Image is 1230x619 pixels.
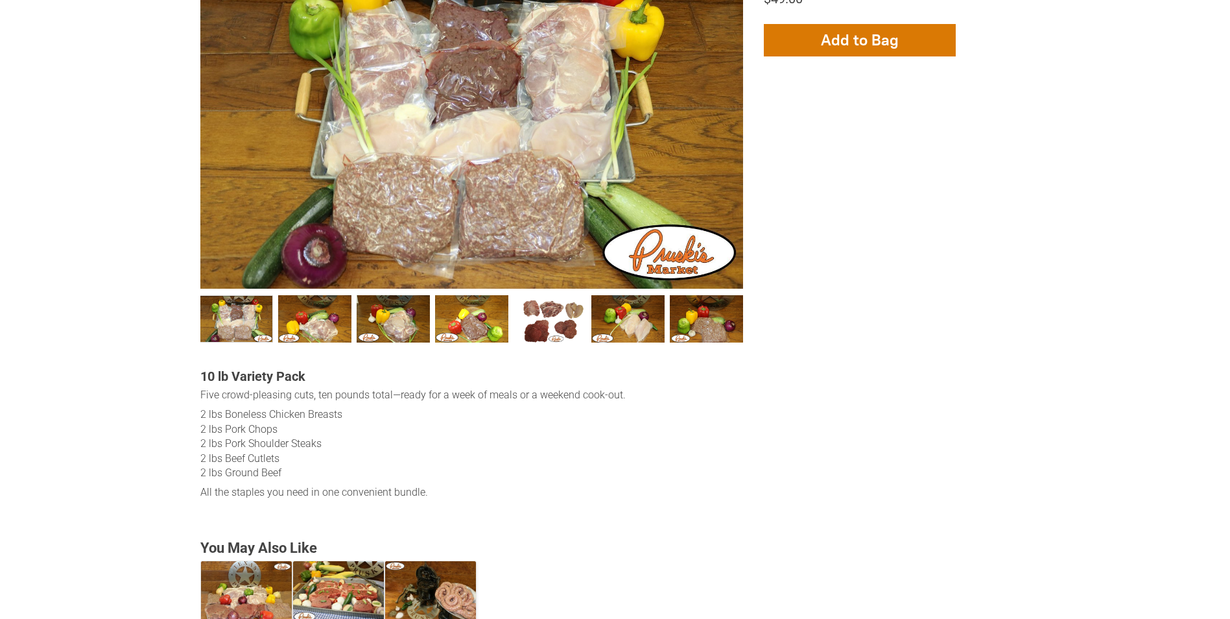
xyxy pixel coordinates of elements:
[200,422,743,437] div: 2 lbs Pork Chops
[200,466,743,480] div: 2 lbs Ground Beef
[278,295,351,343] a: Seniors &amp; Singles Bundles002 1
[670,295,743,343] a: Seniors &amp; Singles Bundles007 6
[514,295,587,343] a: Seniors &amp; Singles Bundles005 4
[821,30,899,49] span: Add to Bag
[435,295,508,343] a: Seniors &amp; Singles Bundles004 3
[357,295,430,343] a: Seniors &amp; Singles Bundles003 2
[200,539,1030,558] div: You May Also Like
[200,295,273,343] a: 10 lb Seniors &amp; Singles Bundles 0
[200,388,743,402] div: Five crowd-pleasing cuts, ten pounds total—ready for a week of meals or a weekend cook-out.
[200,485,743,500] div: All the staples you need in one convenient bundle.
[200,452,743,466] div: 2 lbs Beef Cutlets
[591,295,665,343] a: Seniors &amp; Singles Bundles006 5
[200,367,743,385] div: 10 lb Variety Pack
[764,24,956,56] button: Add to Bag
[200,407,743,422] div: 2 lbs Boneless Chicken Breasts
[200,437,743,451] div: 2 lbs Pork Shoulder Steaks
